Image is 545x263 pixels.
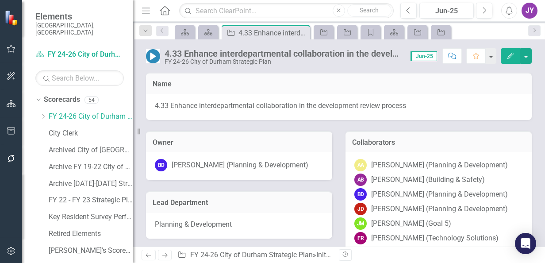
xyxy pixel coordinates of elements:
div: [PERSON_NAME] (Goal 5) [371,219,451,229]
h3: Collaborators [352,139,525,147]
a: FY 22 - FY 23 Strategic Plan [49,195,133,205]
div: BD [155,159,167,171]
div: [PERSON_NAME] (Planning & Development) [371,160,508,170]
a: Archived City of [GEOGRAPHIC_DATA] FY22 to FY23 Strategic Plan [49,145,133,155]
a: Initiatives [316,251,346,259]
div: » » [177,250,332,260]
button: Search [347,4,391,17]
div: BD [354,188,367,201]
div: JM [354,217,367,230]
a: Scorecards [44,95,80,105]
a: FY 24-26 City of Durham Strategic Plan [190,251,313,259]
a: Retired Elements [49,229,133,239]
a: Archive [DATE]-[DATE] Strategic Plan [49,179,133,189]
div: Open Intercom Messenger [515,233,536,254]
a: City Clerk [49,128,133,139]
a: Archive FY 19-22 City of Durham Strategic Plan [49,162,133,172]
span: Search [360,7,379,14]
a: FY 24-26 City of Durham Strategic Plan [49,112,133,122]
input: Search Below... [35,70,124,86]
a: [PERSON_NAME]'s Scorecard [49,246,133,256]
a: FY 24-26 City of Durham Strategic Plan [35,50,124,60]
div: Jun-25 [422,6,471,16]
button: Jun-25 [419,3,474,19]
div: [PERSON_NAME] (Technology Solutions) [371,233,499,244]
div: FR [354,232,367,244]
h3: Name [153,80,525,88]
div: AB [354,174,367,186]
input: Search ClearPoint... [179,3,394,19]
div: [PERSON_NAME] (Planning & Development) [371,190,508,200]
div: 54 [84,96,99,104]
div: [PERSON_NAME] (Planning & Development) [371,204,508,214]
span: Planning & Development [155,220,232,228]
img: ClearPoint Strategy [4,10,20,26]
a: Key Resident Survey Performance Scorecard [49,212,133,222]
span: Jun-25 [411,51,437,61]
div: FY 24-26 City of Durham Strategic Plan [165,58,402,65]
button: JY [522,3,537,19]
h3: Lead Department [153,199,326,207]
span: Elements [35,11,124,22]
div: 4.33 Enhance interdepartmental collaboration in the development review process [165,49,402,58]
small: [GEOGRAPHIC_DATA], [GEOGRAPHIC_DATA] [35,22,124,36]
div: [PERSON_NAME] (Building & Safety) [371,175,485,185]
h3: Owner [153,139,326,147]
span: 4.33 Enhance interdepartmental collaboration in the development review process [155,101,523,111]
div: 4.33 Enhance interdepartmental collaboration in the development review process [238,27,308,39]
div: JD [354,203,367,215]
div: AA [354,159,367,171]
div: [PERSON_NAME] (Planning & Development) [172,160,308,170]
img: In Progress [146,49,160,63]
